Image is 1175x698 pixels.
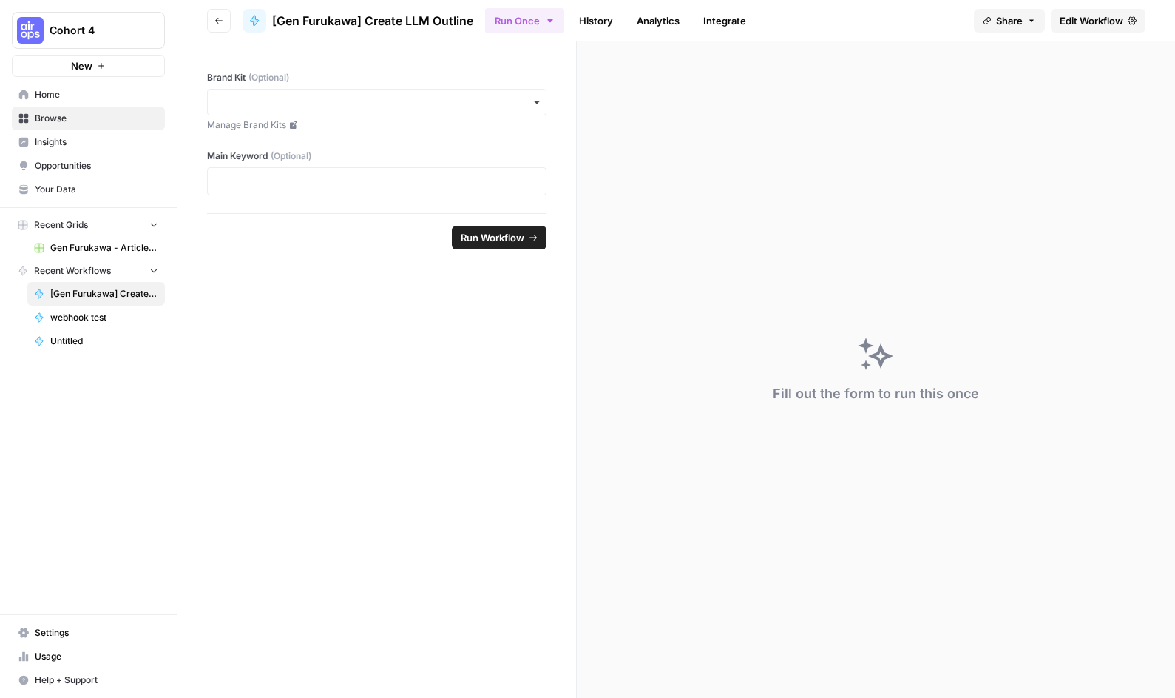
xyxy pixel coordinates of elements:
button: Help + Support [12,668,165,692]
span: Usage [35,650,158,663]
a: History [570,9,622,33]
button: Run Workflow [452,226,546,249]
a: Analytics [628,9,688,33]
span: Recent Workflows [34,264,111,278]
img: Cohort 4 Logo [17,17,44,44]
a: Browse [12,107,165,130]
a: Manage Brand Kits [207,118,546,132]
span: Untitled [50,335,158,348]
span: Cohort 4 [50,23,139,38]
a: Opportunities [12,154,165,178]
span: (Optional) [271,150,311,163]
span: [Gen Furukawa] Create LLM Outline [50,287,158,301]
div: Fill out the form to run this once [773,383,979,404]
span: Run Workflow [461,230,524,245]
a: [Gen Furukawa] Create LLM Outline [243,9,473,33]
span: Recent Grids [34,218,88,232]
button: Share [974,9,1045,33]
span: Gen Furukawa - Article from keywords Grid [50,241,158,255]
span: Your Data [35,183,158,196]
a: Your Data [12,178,165,201]
button: Recent Grids [12,214,165,236]
span: Insights [35,135,158,149]
span: Opportunities [35,159,158,172]
label: Brand Kit [207,71,546,84]
span: New [71,58,92,73]
a: Settings [12,621,165,645]
a: Edit Workflow [1051,9,1145,33]
span: Home [35,88,158,101]
a: Home [12,83,165,107]
span: Settings [35,626,158,640]
a: webhook test [27,306,165,329]
button: Workspace: Cohort 4 [12,12,165,49]
span: webhook test [50,311,158,324]
span: (Optional) [248,71,289,84]
a: Insights [12,130,165,154]
a: Untitled [27,329,165,353]
span: Help + Support [35,674,158,687]
button: Run Once [485,8,564,33]
span: [Gen Furukawa] Create LLM Outline [272,12,473,30]
a: Integrate [694,9,755,33]
button: New [12,55,165,77]
span: Share [996,13,1023,28]
span: Browse [35,112,158,125]
button: Recent Workflows [12,260,165,282]
a: Gen Furukawa - Article from keywords Grid [27,236,165,260]
a: [Gen Furukawa] Create LLM Outline [27,282,165,306]
label: Main Keyword [207,150,546,163]
span: Edit Workflow [1060,13,1123,28]
a: Usage [12,645,165,668]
